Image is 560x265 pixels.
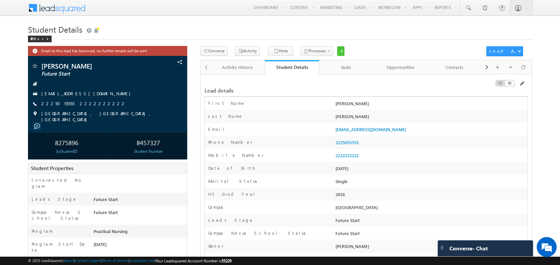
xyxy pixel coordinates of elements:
label: Mobile Number [208,152,264,158]
div: Tasks [324,63,367,71]
label: Interested Program [32,177,86,189]
button: Converse [200,46,228,56]
div: Practical Nursing [92,228,187,237]
a: Acceptable Use [129,258,155,263]
div: 8457327 [111,136,185,148]
div: Future Start [92,209,187,218]
div: [DATE] [92,241,187,250]
div: Contacts [433,63,476,71]
span: [PERSON_NAME] [41,63,141,69]
span: Email to this lead has bounced, no further emails will be sent [41,48,164,53]
a: Tasks [319,60,373,74]
label: Marital Status [208,178,260,184]
div: Future Start [334,230,527,239]
label: Owner [208,243,224,249]
div: Student Number [111,148,185,154]
span: 4 [337,46,344,56]
span: Future Start [41,71,141,77]
div: SyStudentID [30,148,104,154]
span: Your Leadsquared Account Number is [156,258,232,263]
label: First Name [208,100,246,106]
button: Activity [235,46,260,56]
span: Student Properties [31,165,73,171]
span: Processes [309,48,326,53]
a: [EMAIL_ADDRESS][DOMAIN_NAME] [335,127,406,132]
span: [GEOGRAPHIC_DATA], [GEOGRAPHIC_DATA], [GEOGRAPHIC_DATA] [41,111,171,123]
button: Note [268,46,293,56]
a: Student Details [265,60,319,74]
a: 2222222222 [80,101,126,106]
label: Program [32,228,53,234]
label: Lead Source [208,256,252,262]
a: Back [28,35,55,41]
div: [DATE] [334,165,527,174]
label: Campus Nexus School Status [32,209,86,221]
div: Activity History [216,63,259,71]
label: Leads Stage [32,196,77,202]
div: 8275896 [30,136,104,148]
label: Leads Stage [208,217,254,223]
button: Lead Actions [486,46,523,56]
span: © 2025 LeadSquared | | | | | [28,258,232,264]
a: Opportunities [373,60,428,74]
a: 2225055555 [335,139,359,145]
div: Back [28,36,52,42]
div: Lead Actions [489,48,518,54]
span: [EMAIL_ADDRESS][DOMAIN_NAME] [41,91,134,97]
div: Opportunities [379,63,422,71]
div: Single [334,178,527,187]
span: Student Details [28,24,82,35]
span: 55229 [222,258,232,263]
label: Email [208,126,230,132]
label: Phone Number [208,139,253,145]
a: 2225055555 [41,101,74,106]
div: [PERSON_NAME] [334,113,527,123]
a: About [64,258,74,263]
div: Future Start [92,196,187,205]
label: Campus [208,204,226,210]
div: [GEOGRAPHIC_DATA] [334,204,527,213]
div: Student Details [270,64,314,70]
label: HS Grad Year [208,191,255,197]
label: Last Name [208,113,243,119]
a: Contact Support [75,258,101,263]
button: Processes [300,46,333,56]
a: Contacts [428,60,482,74]
div: 2016 [334,191,527,200]
a: Terms of Service [102,258,128,263]
div: [PERSON_NAME] [334,100,527,110]
a: 2222222222 [335,152,359,158]
label: Program Start Date [32,241,86,253]
img: carter-drag [439,245,445,250]
span: Converse - Chat [449,245,488,251]
span: [PERSON_NAME] [335,243,369,249]
label: Date of Birth [208,165,256,171]
div: Lead details [205,88,417,94]
div: Future Start [334,217,527,226]
label: Campus Nexus School Status [208,230,308,236]
a: Activity History [211,60,265,74]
